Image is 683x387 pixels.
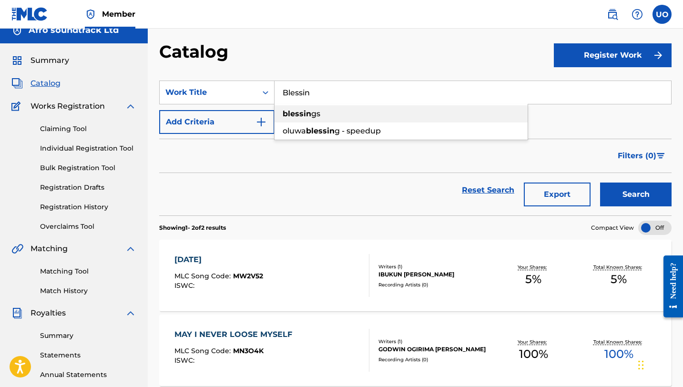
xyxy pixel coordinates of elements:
div: Writers ( 1 ) [378,338,491,345]
p: Showing 1 - 2 of 2 results [159,224,226,232]
img: search [607,9,618,20]
img: Works Registration [11,101,24,112]
iframe: Chat Widget [635,341,683,387]
span: Summary [31,55,69,66]
a: CatalogCatalog [11,78,61,89]
img: Royalties [11,307,23,319]
img: f7272a7cc735f4ea7f67.svg [652,50,664,61]
img: Catalog [11,78,23,89]
span: Works Registration [31,101,105,112]
span: ISWC : [174,356,197,365]
span: MLC Song Code : [174,346,233,355]
span: Member [102,9,135,20]
div: Recording Artists ( 0 ) [378,281,491,288]
a: Public Search [603,5,622,24]
span: 5 % [611,271,627,288]
img: help [632,9,643,20]
span: g - speedup [335,126,381,135]
img: Summary [11,55,23,66]
img: Accounts [11,25,23,36]
img: expand [125,307,136,319]
img: Matching [11,243,23,255]
a: Summary [40,331,136,341]
a: Claiming Tool [40,124,136,134]
form: Search Form [159,81,672,215]
p: Your Shares: [518,338,549,346]
span: Filters ( 0 ) [618,150,656,162]
p: Total Known Shares: [593,264,644,271]
button: Export [524,183,591,206]
a: SummarySummary [11,55,69,66]
a: Annual Statements [40,370,136,380]
span: ISWC : [174,281,197,290]
span: 100 % [519,346,548,363]
h5: Afro soundtrack Ltd [29,25,119,36]
button: Register Work [554,43,672,67]
div: Work Title [165,87,251,98]
span: MN3O4K [233,346,264,355]
a: MAY I NEVER LOOSE MYSELFMLC Song Code:MN3O4KISWC:Writers (1)GODWIN OGIRIMA [PERSON_NAME]Recording... [159,315,672,386]
span: gs [311,109,320,118]
div: IBUKUN [PERSON_NAME] [378,270,491,279]
span: Royalties [31,307,66,319]
span: oluwa [283,126,306,135]
button: Add Criteria [159,110,275,134]
span: 100 % [604,346,633,363]
div: Writers ( 1 ) [378,263,491,270]
span: Compact View [591,224,634,232]
a: Individual Registration Tool [40,143,136,153]
strong: blessin [306,126,335,135]
div: User Menu [652,5,672,24]
button: Search [600,183,672,206]
div: Help [628,5,647,24]
span: 5 % [525,271,541,288]
strong: blessin [283,109,311,118]
span: Catalog [31,78,61,89]
span: MLC Song Code : [174,272,233,280]
span: Matching [31,243,68,255]
img: MLC Logo [11,7,48,21]
div: Recording Artists ( 0 ) [378,356,491,363]
span: MW2V52 [233,272,263,280]
img: filter [657,153,665,159]
img: expand [125,243,136,255]
a: Matching Tool [40,266,136,276]
div: MAY I NEVER LOOSE MYSELF [174,329,297,340]
div: Drag [638,351,644,379]
img: expand [125,101,136,112]
a: Bulk Registration Tool [40,163,136,173]
a: Reset Search [457,180,519,201]
button: Filters (0) [612,144,672,168]
img: 9d2ae6d4665cec9f34b9.svg [255,116,267,128]
a: Overclaims Tool [40,222,136,232]
div: GODWIN OGIRIMA [PERSON_NAME] [378,345,491,354]
p: Total Known Shares: [593,338,644,346]
a: Statements [40,350,136,360]
div: [DATE] [174,254,263,265]
a: Match History [40,286,136,296]
h2: Catalog [159,41,233,62]
a: Registration History [40,202,136,212]
img: Top Rightsholder [85,9,96,20]
a: [DATE]MLC Song Code:MW2V52ISWC:Writers (1)IBUKUN [PERSON_NAME]Recording Artists (0)Your Shares:5%... [159,240,672,311]
p: Your Shares: [518,264,549,271]
iframe: Resource Center [656,248,683,325]
a: Registration Drafts [40,183,136,193]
